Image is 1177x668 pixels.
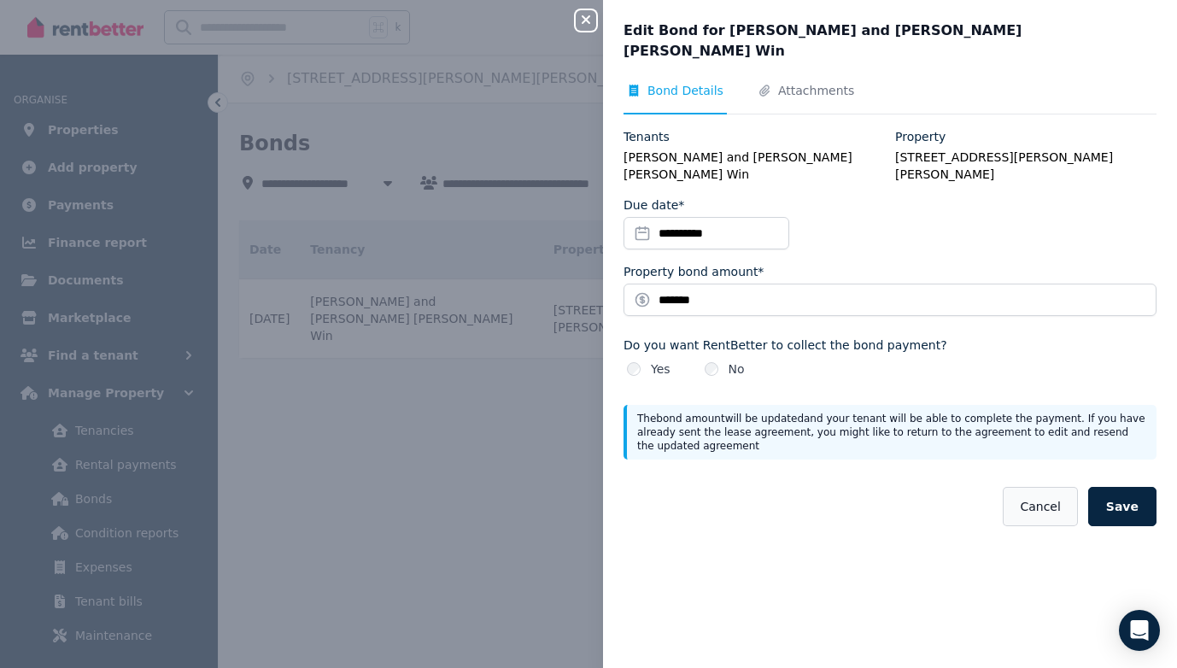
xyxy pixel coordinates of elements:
label: Property [895,128,946,145]
nav: Tabs [624,82,1157,114]
label: Yes [651,360,670,378]
div: Open Intercom Messenger [1119,610,1160,651]
label: No [729,360,745,378]
span: Edit Bond for [PERSON_NAME] and [PERSON_NAME] [PERSON_NAME] Win [624,21,1146,62]
label: Property bond amount* [624,263,764,280]
label: Due date* [624,196,684,214]
label: Do you want RentBetter to collect the bond payment? [624,337,1157,354]
span: Attachments [778,82,854,99]
legend: [STREET_ADDRESS][PERSON_NAME][PERSON_NAME] [895,149,1157,183]
label: Tenants [624,128,670,145]
legend: [PERSON_NAME] and [PERSON_NAME] [PERSON_NAME] Win [624,149,885,183]
button: Cancel [1003,487,1077,526]
span: Bond Details [647,82,723,99]
button: Save [1088,487,1157,526]
p: The bond amount will be updated and your tenant will be able to complete the payment. If you have... [637,412,1146,453]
